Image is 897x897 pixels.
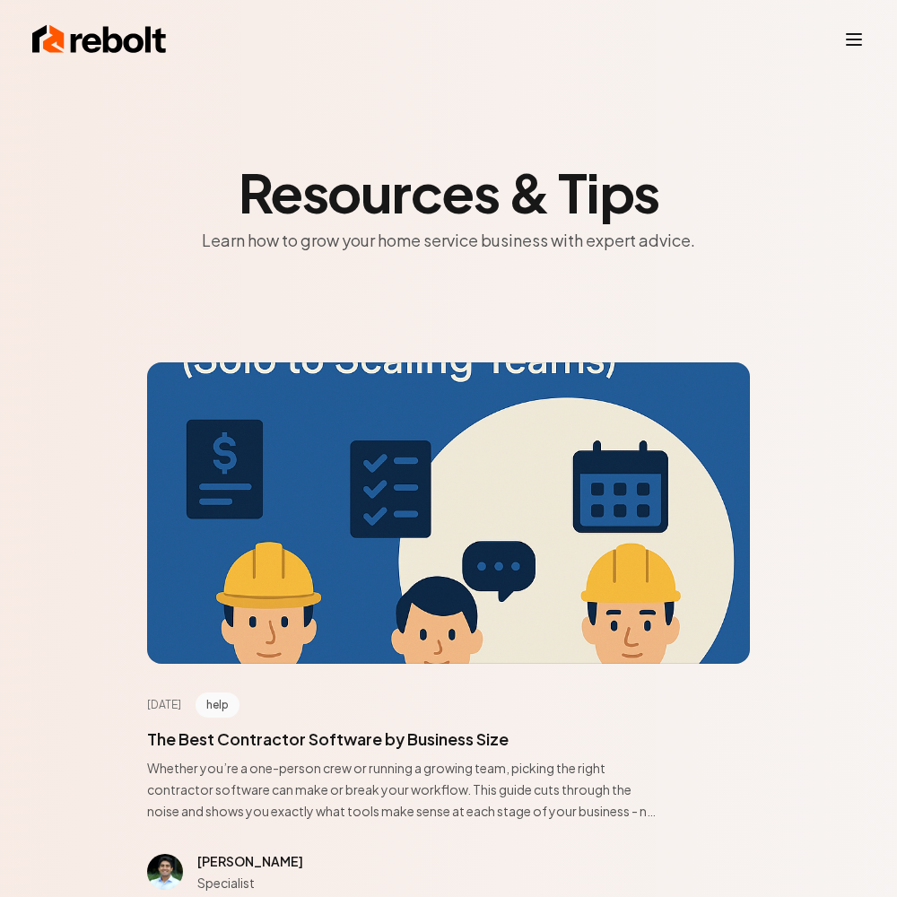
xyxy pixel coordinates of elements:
p: Learn how to grow your home service business with expert advice. [147,226,750,255]
time: [DATE] [147,698,181,712]
h2: Resources & Tips [147,165,750,219]
a: The Best Contractor Software by Business Size [147,728,509,749]
span: [PERSON_NAME] [197,853,303,869]
img: Rebolt Logo [32,22,167,57]
span: help [196,692,239,718]
button: Toggle mobile menu [843,29,865,50]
